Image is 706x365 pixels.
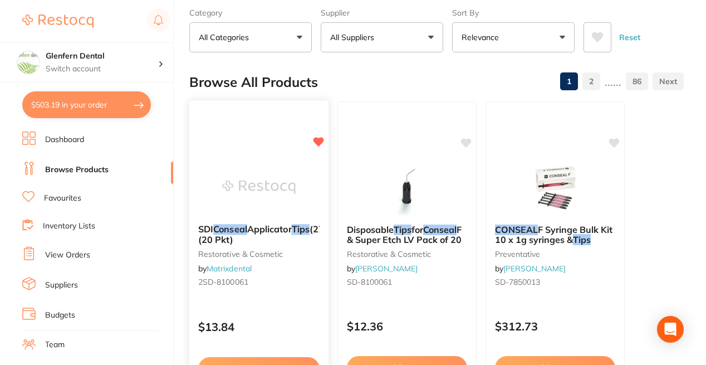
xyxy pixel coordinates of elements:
[198,249,320,258] small: restorative & cosmetic
[189,8,312,18] label: Category
[503,264,566,274] a: [PERSON_NAME]
[605,75,621,88] p: ......
[495,264,566,274] span: by
[347,250,467,259] small: restorative & cosmetic
[519,160,591,216] img: CONSEAL F Syringe Bulk Kit 10 x 1g syringes & Tips
[213,223,247,235] em: Conseal
[46,51,158,62] h4: Glenfern Dental
[495,250,615,259] small: preventative
[330,32,379,43] p: All Suppliers
[626,70,648,93] a: 86
[573,234,591,245] em: Tips
[44,193,81,204] a: Favourites
[657,316,684,343] div: Open Intercom Messenger
[495,224,612,245] span: F Syringe Bulk Kit 10 x 1g syringes &
[321,22,443,52] button: All Suppliers
[616,22,644,52] button: Reset
[347,277,392,287] span: SD-8100061
[198,320,320,333] p: $13.84
[495,277,540,287] span: SD-7850013
[189,22,312,52] button: All Categories
[452,22,575,52] button: Relevance
[45,164,109,176] a: Browse Products
[17,51,40,74] img: Glenfern Dental
[560,70,578,93] a: 1
[22,8,94,34] a: Restocq Logo
[222,159,295,215] img: SDI Conseal Applicator Tips (27G) (20 Pkt)
[198,264,252,274] span: by
[189,75,318,90] h2: Browse All Products
[45,250,90,261] a: View Orders
[292,223,310,235] em: Tips
[582,70,600,93] a: 2
[45,134,84,145] a: Dashboard
[462,32,503,43] p: Relevance
[22,91,151,118] button: $503.19 in your order
[247,223,292,235] span: Applicator
[198,223,334,245] span: (27G) (20 Pkt)
[22,14,94,28] img: Restocq Logo
[198,224,320,245] b: SDI Conseal Applicator Tips (27G) (20 Pkt)
[347,264,418,274] span: by
[411,224,423,235] span: for
[321,8,443,18] label: Supplier
[371,160,443,216] img: Disposable Tips for Conseal F & Super Etch LV Pack of 20
[43,221,95,232] a: Inventory Lists
[495,320,615,333] p: $312.73
[347,225,467,245] b: Disposable Tips for Conseal F & Super Etch LV Pack of 20
[495,225,615,245] b: CONSEAL F Syringe Bulk Kit 10 x 1g syringes & Tips
[45,280,78,291] a: Suppliers
[347,224,462,245] span: F & Super Etch LV Pack of 20
[207,264,252,274] a: Matrixdental
[199,32,253,43] p: All Categories
[394,224,411,235] em: Tips
[45,339,65,351] a: Team
[198,277,248,287] span: 2SD-8100061
[347,224,394,235] span: Disposable
[347,320,467,333] p: $12.36
[198,223,213,235] span: SDI
[45,310,75,321] a: Budgets
[355,264,418,274] a: [PERSON_NAME]
[495,224,538,235] em: CONSEAL
[452,8,575,18] label: Sort By
[423,224,457,235] em: Conseal
[46,64,158,75] p: Switch account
